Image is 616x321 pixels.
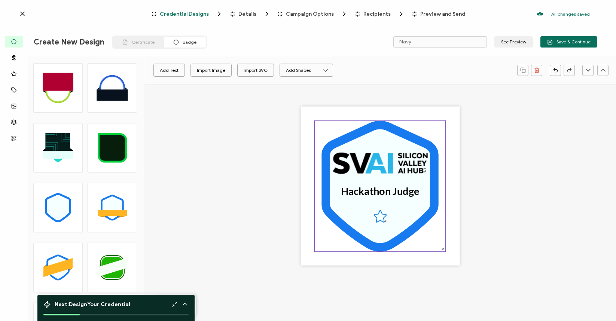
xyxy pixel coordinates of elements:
pre: Hackathon Judge [341,185,420,197]
button: Save & Continue [540,36,597,48]
span: Details [238,11,256,17]
span: Credential Designs [151,10,223,18]
span: Certificate [132,39,155,45]
span: Next: Your Credential [55,301,130,308]
span: Campaign Options [286,11,334,17]
span: Create New Design [34,37,104,47]
button: Add Text [153,64,185,77]
p: All changes saved [551,11,590,17]
b: Design [69,301,87,308]
img: a5d041b9-2cd3-4de5-8fe3-57569921afae.png [333,152,427,174]
div: Import Image [197,64,225,77]
span: Campaign Options [277,10,348,18]
span: Details [230,10,271,18]
span: Preview and Send [420,11,465,17]
span: Recipients [363,11,391,17]
span: Credential Designs [160,11,209,17]
input: Name your certificate [393,36,487,48]
div: Breadcrumb [151,10,465,18]
span: Badge [183,39,196,45]
div: Import SVG [244,64,268,77]
iframe: Chat Widget [579,285,616,321]
button: Add Shapes [280,64,333,77]
button: See Preview [494,36,533,48]
span: Preview and Send [412,11,465,17]
span: Save & Continue [547,39,591,45]
span: Recipients [355,10,405,18]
